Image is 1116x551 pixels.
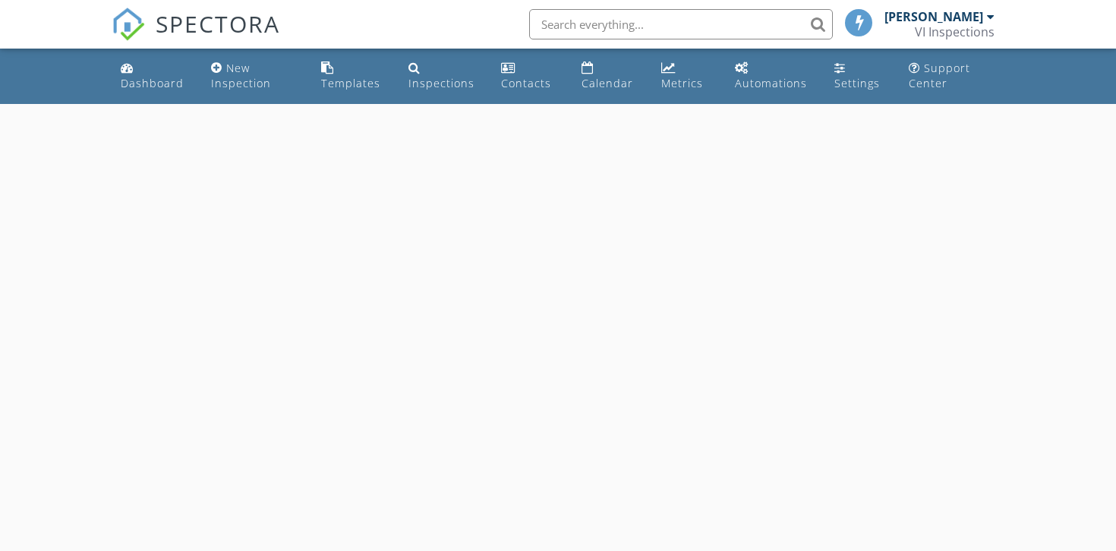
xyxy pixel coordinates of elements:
div: Calendar [582,76,633,90]
div: Contacts [501,76,551,90]
div: Support Center [909,61,970,90]
a: SPECTORA [112,20,280,52]
div: Metrics [661,76,703,90]
div: Dashboard [121,76,184,90]
div: VI Inspections [915,24,995,39]
div: Automations [735,76,807,90]
a: Support Center [903,55,1001,98]
input: Search everything... [529,9,833,39]
a: Metrics [655,55,717,98]
a: Dashboard [115,55,193,98]
a: Contacts [495,55,563,98]
div: Inspections [408,76,474,90]
a: Calendar [575,55,644,98]
div: New Inspection [211,61,271,90]
a: Automations (Basic) [729,55,815,98]
div: Templates [321,76,380,90]
img: The Best Home Inspection Software - Spectora [112,8,145,41]
a: New Inspection [205,55,303,98]
a: Settings [828,55,891,98]
div: [PERSON_NAME] [884,9,983,24]
span: SPECTORA [156,8,280,39]
div: Settings [834,76,880,90]
a: Templates [315,55,390,98]
a: Inspections [402,55,483,98]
